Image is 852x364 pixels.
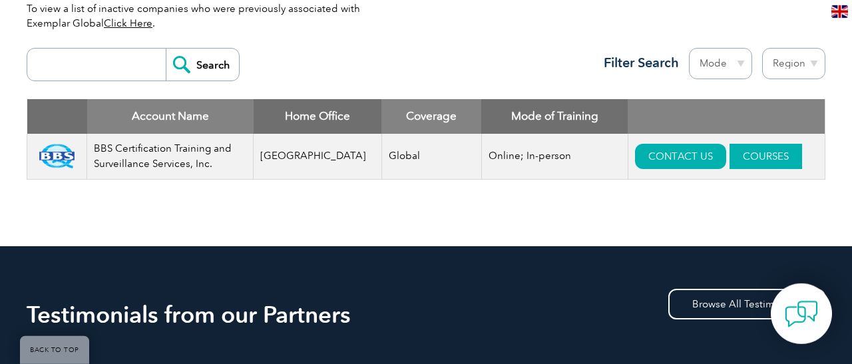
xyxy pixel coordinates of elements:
[34,144,80,169] img: 81a8cf56-15af-ea11-a812-000d3a79722d-logo.png
[481,134,628,180] td: Online; In-person
[27,304,825,325] h2: Testimonials from our Partners
[254,134,382,180] td: [GEOGRAPHIC_DATA]
[596,55,679,71] h3: Filter Search
[831,5,848,18] img: en
[20,336,89,364] a: BACK TO TOP
[87,134,254,180] td: BBS Certification Training and Surveillance Services, Inc.
[635,144,726,169] a: CONTACT US
[785,297,818,331] img: contact-chat.png
[730,144,802,169] a: COURSES
[104,17,152,29] a: Click Here
[381,134,481,180] td: Global
[481,99,628,134] th: Mode of Training: activate to sort column ascending
[254,99,382,134] th: Home Office: activate to sort column ascending
[668,289,825,319] a: Browse All Testimonials
[87,99,254,134] th: Account Name: activate to sort column descending
[628,99,825,134] th: : activate to sort column ascending
[381,99,481,134] th: Coverage: activate to sort column ascending
[166,49,239,81] input: Search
